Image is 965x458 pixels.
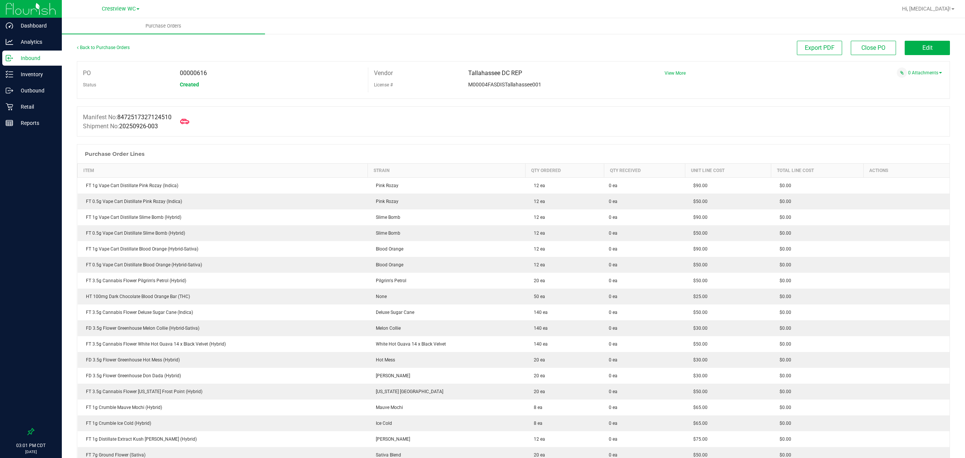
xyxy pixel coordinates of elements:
span: $0.00 [776,183,791,188]
a: View More [665,71,686,76]
span: Export PDF [805,44,835,51]
p: Inventory [13,70,58,79]
p: 03:01 PM CDT [3,442,58,449]
span: $50.00 [689,310,708,315]
button: Export PDF [797,41,842,55]
div: FT 0.5g Vape Cart Distillate Blood Orange (Hybrid-Sativa) [82,261,363,268]
span: Slime Bomb [372,215,400,220]
label: Manifest No: [83,113,172,122]
span: Mauve Mochi [372,405,403,410]
label: Pin the sidebar to full width on large screens [27,428,35,435]
span: 140 ea [530,341,548,347]
span: $50.00 [689,452,708,458]
span: 12 ea [530,199,545,204]
span: 12 ea [530,246,545,252]
span: Close PO [861,44,885,51]
span: 20 ea [530,357,545,363]
iframe: Resource center [8,398,30,420]
span: 12 ea [530,183,545,188]
inline-svg: Outbound [6,87,13,94]
p: Retail [13,102,58,111]
span: Pilgrim's Petrol [372,278,406,283]
span: $0.00 [776,373,791,378]
span: 0 ea [609,309,617,316]
p: Analytics [13,37,58,46]
inline-svg: Inbound [6,54,13,62]
span: 0 ea [609,325,617,332]
span: Slime Bomb [372,231,400,236]
inline-svg: Inventory [6,71,13,78]
span: $0.00 [776,405,791,410]
inline-svg: Analytics [6,38,13,46]
th: Item [78,164,368,178]
span: $0.00 [776,278,791,283]
inline-svg: Dashboard [6,22,13,29]
p: Inbound [13,54,58,63]
th: Actions [864,164,950,178]
span: $30.00 [689,373,708,378]
span: Crestview WC [102,6,136,12]
span: None [372,294,387,299]
th: Unit Line Cost [685,164,771,178]
div: FT 0.5g Vape Cart Distillate Slime Bomb (Hybrid) [82,230,363,237]
span: $50.00 [689,231,708,236]
span: Blood Orange [372,262,403,267]
a: 0 Attachments [908,70,942,75]
span: 20 ea [530,373,545,378]
span: Hot Mess [372,357,395,363]
span: Ice Cold [372,421,392,426]
span: Sativa Blend [372,452,401,458]
span: Attach a document [897,68,907,78]
span: $0.00 [776,262,791,267]
span: 140 ea [530,326,548,331]
span: 20 ea [530,452,545,458]
div: FT 1g Vape Cart Distillate Pink Rozay (Indica) [82,182,363,189]
span: $0.00 [776,436,791,442]
div: FT 1g Crumble Ice Cold (Hybrid) [82,420,363,427]
span: 0 ea [609,198,617,205]
span: $0.00 [776,341,791,347]
div: FT 3.5g Cannabis Flower Pilgrim's Petrol (Hybrid) [82,277,363,284]
span: 0 ea [609,182,617,189]
span: 12 ea [530,262,545,267]
span: $0.00 [776,389,791,394]
a: Purchase Orders [62,18,265,34]
div: FD 3.5g Flower Greenhouse Hot Mess (Hybrid) [82,357,363,363]
span: 12 ea [530,436,545,442]
span: [PERSON_NAME] [372,373,410,378]
span: $50.00 [689,278,708,283]
label: Vendor [374,68,393,79]
span: 0 ea [609,372,617,379]
span: [PERSON_NAME] [372,436,410,442]
span: $0.00 [776,294,791,299]
span: 0 ea [609,341,617,347]
span: $50.00 [689,199,708,204]
button: Close PO [851,41,896,55]
span: 0 ea [609,214,617,221]
span: 00000616 [180,69,207,77]
span: 0 ea [609,277,617,284]
span: $50.00 [689,389,708,394]
span: Created [180,81,199,88]
span: Edit [922,44,933,51]
th: Strain [368,164,525,178]
span: 0 ea [609,436,617,443]
div: FT 1g Vape Cart Distillate Blood Orange (Hybrid-Sativa) [82,246,363,252]
div: FD 3.5g Flower Greenhouse Melon Collie (Hybrid-Sativa) [82,325,363,332]
span: 20250926-003 [119,123,158,130]
span: $0.00 [776,231,791,236]
th: Qty Ordered [525,164,604,178]
span: M00004FASDISTallahassee001 [468,81,541,88]
span: 0 ea [609,404,617,411]
span: Deluxe Sugar Cane [372,310,414,315]
span: $30.00 [689,357,708,363]
label: PO [83,68,91,79]
span: 50 ea [530,294,545,299]
div: FD 3.5g Flower Greenhouse Don Dada (Hybrid) [82,372,363,379]
span: $90.00 [689,246,708,252]
h1: Purchase Order Lines [85,151,144,157]
div: FT 1g Vape Cart Distillate Slime Bomb (Hybrid) [82,214,363,221]
span: 0 ea [609,293,617,300]
label: Shipment No: [83,122,158,131]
